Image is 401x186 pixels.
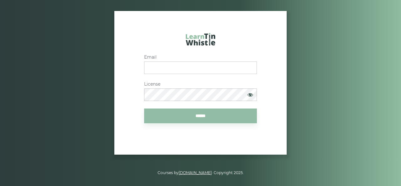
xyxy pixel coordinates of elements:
[186,33,215,45] img: LearnTinWhistle.com
[179,170,212,175] a: [DOMAIN_NAME]
[144,82,257,87] label: License
[144,55,257,60] label: Email
[24,170,377,176] p: Courses by · Copyright 2025.
[186,33,215,49] a: LearnTinWhistle.com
